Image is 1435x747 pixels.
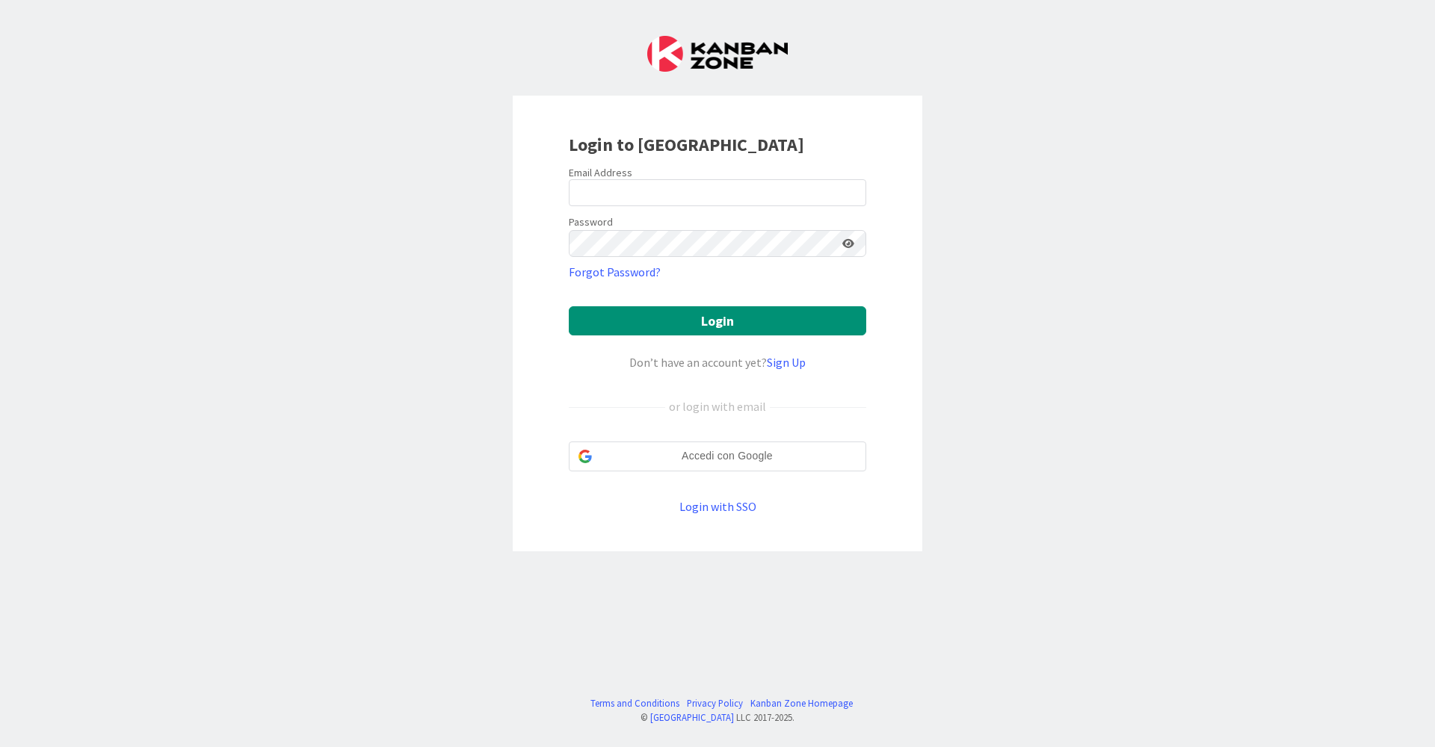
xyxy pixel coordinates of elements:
img: Kanban Zone [647,36,788,72]
span: Accedi con Google [598,448,857,464]
a: Forgot Password? [569,263,661,281]
a: Privacy Policy [687,696,743,710]
div: Don’t have an account yet? [569,353,866,371]
div: Accedi con Google [569,441,866,471]
a: Kanban Zone Homepage [750,696,853,710]
label: Password [569,214,613,230]
a: Sign Up [767,355,806,370]
div: © LLC 2017- 2025 . [583,710,853,725]
label: Email Address [569,166,632,179]
a: Login with SSO [679,499,756,514]
a: Terms and Conditions [590,696,679,710]
button: Login [569,306,866,335]
a: [GEOGRAPHIC_DATA] [650,711,734,723]
div: or login with email [665,397,770,415]
b: Login to [GEOGRAPHIC_DATA] [569,133,804,156]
